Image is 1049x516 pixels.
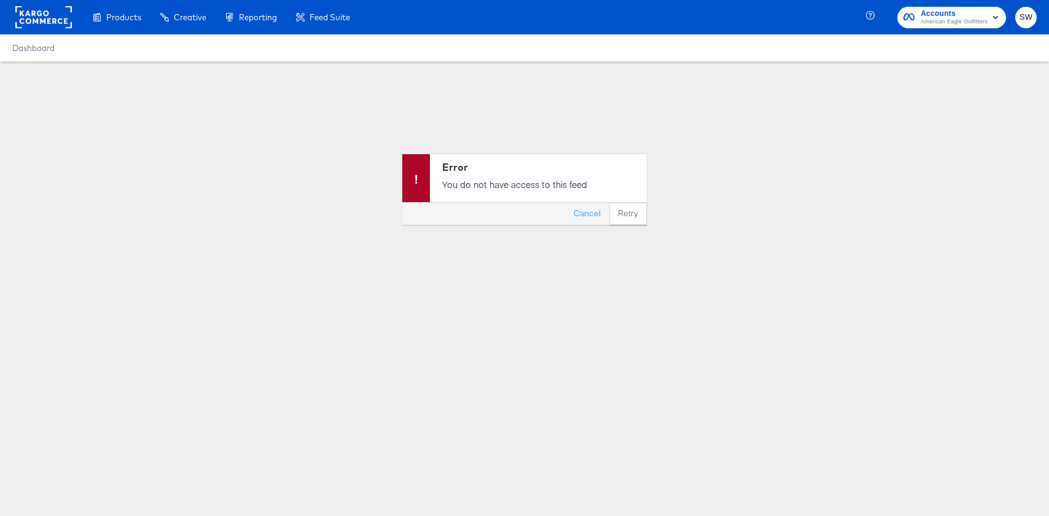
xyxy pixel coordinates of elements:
span: Feed Suite [310,12,350,22]
span: SW [1020,10,1032,25]
button: SW [1015,7,1037,28]
p: You do not have access to this feed [442,178,641,190]
button: AccountsAmerican Eagle Outfitters [897,7,1006,28]
span: Accounts [921,7,988,20]
div: Error [442,160,641,174]
button: Retry [609,203,647,225]
span: American Eagle Outfitters [921,17,988,27]
span: Products [106,12,141,22]
a: Dashboard [12,43,55,53]
span: Creative [174,12,206,22]
span: Reporting [239,12,277,22]
button: Cancel [565,203,609,225]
